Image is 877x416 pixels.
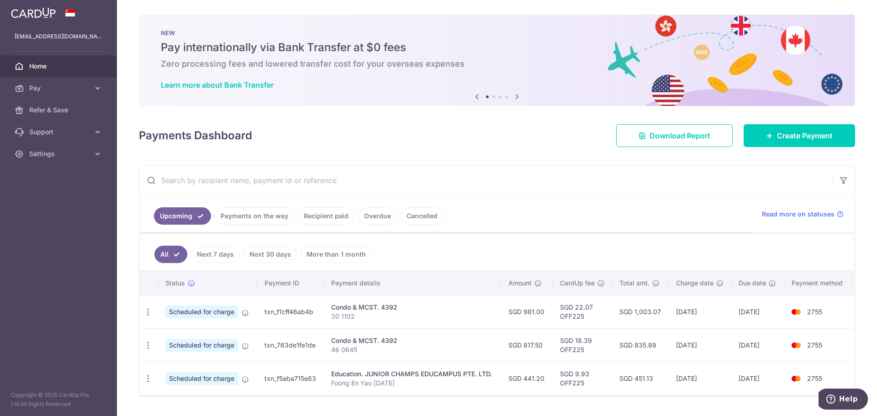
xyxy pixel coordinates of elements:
[739,279,766,288] span: Due date
[650,130,710,141] span: Download Report
[787,373,805,384] img: Bank Card
[669,328,731,362] td: [DATE]
[154,246,187,263] a: All
[553,328,612,362] td: SGD 18.39 OFF225
[731,362,784,395] td: [DATE]
[139,15,855,106] img: Bank transfer banner
[508,279,532,288] span: Amount
[257,295,324,328] td: txn_f1cff46ab4b
[29,84,90,93] span: Pay
[154,207,211,225] a: Upcoming
[21,6,39,15] span: Help
[619,279,650,288] span: Total amt.
[612,328,669,362] td: SGD 835.89
[161,29,833,37] p: NEW
[777,130,833,141] span: Create Payment
[331,312,494,321] p: 30 1102
[731,328,784,362] td: [DATE]
[669,295,731,328] td: [DATE]
[331,303,494,312] div: Condo & MCST. 4392
[165,305,238,318] span: Scheduled for charge
[787,340,805,351] img: Bank Card
[762,210,844,219] a: Read more on statuses
[331,336,494,345] div: Condo & MCST. 4392
[161,58,833,69] h6: Zero processing fees and lowered transfer cost for your overseas expenses
[161,80,274,90] a: Learn more about Bank Transfer
[298,207,354,225] a: Recipient paid
[29,105,90,115] span: Refer & Save
[819,389,868,411] iframe: Opens a widget where you can find more information
[807,341,822,349] span: 2755
[401,207,444,225] a: Cancelled
[731,295,784,328] td: [DATE]
[324,271,501,295] th: Payment details
[301,246,372,263] a: More than 1 month
[553,295,612,328] td: SGD 22.07 OFF225
[744,124,855,147] a: Create Payment
[553,362,612,395] td: SGD 9.93 OFF225
[165,372,238,385] span: Scheduled for charge
[501,362,553,395] td: SGD 441.20
[165,279,185,288] span: Status
[501,328,553,362] td: SGD 817.50
[29,149,90,158] span: Settings
[15,32,102,41] p: [EMAIL_ADDRESS][DOMAIN_NAME]
[612,295,669,328] td: SGD 1,003.07
[29,62,90,71] span: Home
[139,127,252,144] h4: Payments Dashboard
[331,345,494,354] p: 46 0645
[616,124,733,147] a: Download Report
[676,279,713,288] span: Charge date
[161,40,833,55] h5: Pay internationally via Bank Transfer at $0 fees
[560,279,595,288] span: CardUp fee
[358,207,397,225] a: Overdue
[331,369,494,379] div: Education. JUNIOR CHAMPS EDUCAMPUS PTE. LTD.
[331,379,494,388] p: Foong En Yao [DATE]
[243,246,297,263] a: Next 30 days
[139,166,833,195] input: Search by recipient name, payment id or reference
[807,308,822,316] span: 2755
[669,362,731,395] td: [DATE]
[501,295,553,328] td: SGD 981.00
[257,362,324,395] td: txn_f5aba715e63
[165,339,238,352] span: Scheduled for charge
[612,362,669,395] td: SGD 451.13
[257,271,324,295] th: Payment ID
[191,246,240,263] a: Next 7 days
[11,7,56,18] img: CardUp
[257,328,324,362] td: txn_763de1fe1de
[807,374,822,382] span: 2755
[784,271,854,295] th: Payment method
[787,306,805,317] img: Bank Card
[762,210,835,219] span: Read more on statuses
[215,207,294,225] a: Payments on the way
[29,127,90,137] span: Support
